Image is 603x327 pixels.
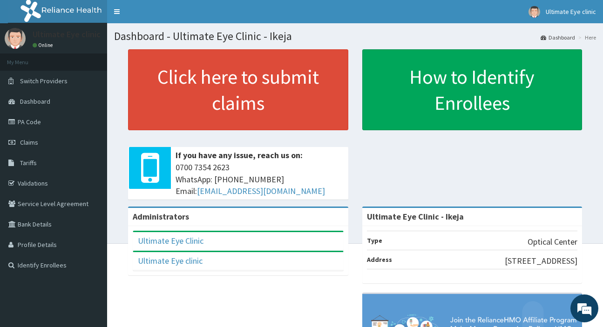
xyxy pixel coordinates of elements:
b: If you have any issue, reach us on: [176,150,303,160]
p: [STREET_ADDRESS] [505,255,577,267]
h1: Dashboard - Ultimate Eye Clinic - Ikeja [114,30,596,42]
p: Optical Center [528,236,577,248]
img: User Image [5,28,26,49]
li: Here [576,33,596,41]
a: How to Identify Enrollees [362,49,583,130]
a: Online [33,42,55,48]
span: Tariffs [20,159,37,167]
a: Click here to submit claims [128,49,348,130]
b: Address [367,255,392,264]
span: Dashboard [20,97,50,106]
a: Ultimate Eye Clinic [138,235,203,246]
img: User Image [528,6,540,18]
a: [EMAIL_ADDRESS][DOMAIN_NAME] [197,186,325,196]
b: Type [367,236,382,245]
b: Administrators [133,211,189,222]
a: Ultimate Eye clinic [138,255,203,266]
a: Dashboard [541,33,575,41]
span: 0700 7354 2623 WhatsApp: [PHONE_NUMBER] Email: [176,161,344,197]
span: Ultimate Eye clinic [546,7,596,16]
p: Ultimate Eye clinic [33,30,101,39]
span: Switch Providers [20,77,68,85]
strong: Ultimate Eye Clinic - Ikeja [367,211,464,222]
span: Claims [20,138,38,147]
